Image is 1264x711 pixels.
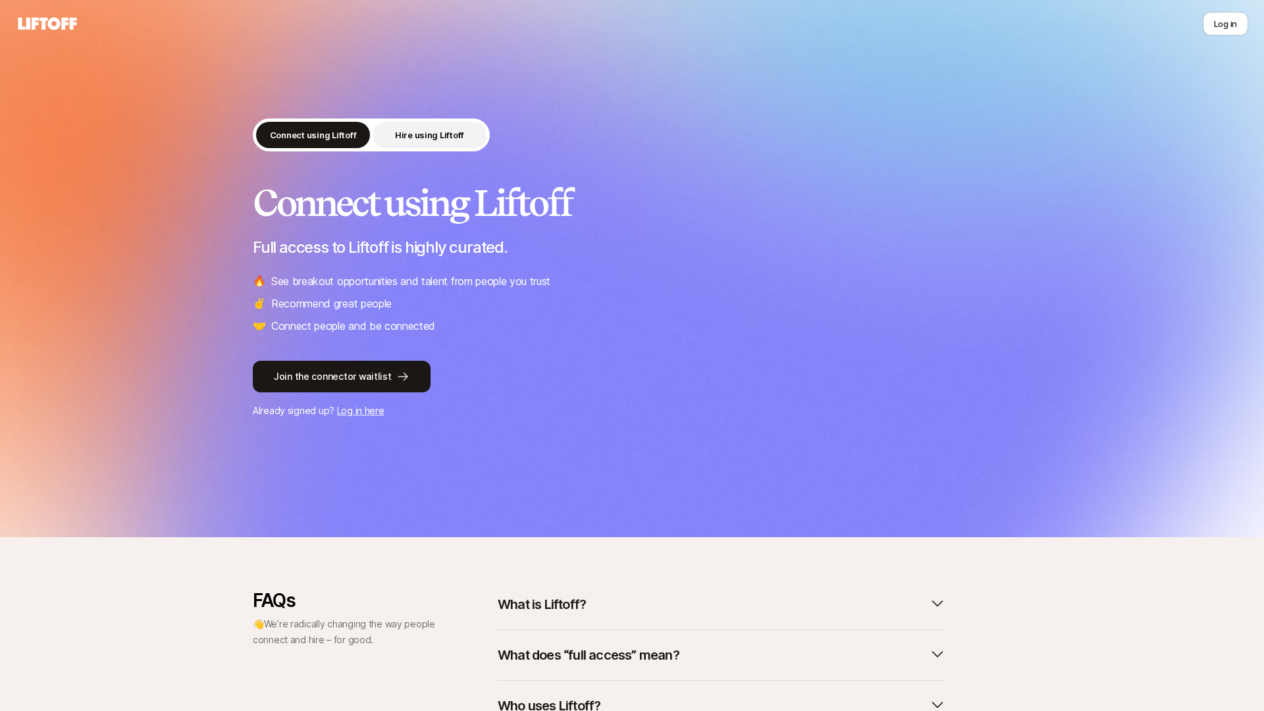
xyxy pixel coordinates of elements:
[271,317,435,334] p: Connect people and be connected
[498,641,945,670] button: What does “full access” mean?
[253,361,431,392] button: Join the connector waitlist
[253,238,1011,257] p: Full access to Liftoff is highly curated.
[253,616,437,648] p: 👋
[1203,12,1248,36] button: Log in
[271,273,550,290] p: See breakout opportunities and talent from people you trust
[253,273,266,290] span: 🔥
[271,295,392,312] p: Recommend great people
[253,618,435,645] span: We’re radically changing the way people connect and hire – for good.
[253,590,437,611] p: FAQs
[498,595,586,614] p: What is Liftoff?
[270,128,357,142] p: Connect using Liftoff
[253,295,266,312] span: ✌️
[395,128,464,142] p: Hire using Liftoff
[498,590,945,619] button: What is Liftoff?
[253,361,1011,392] a: Join the connector waitlist
[253,183,1011,223] h2: Connect using Liftoff
[253,403,1011,419] p: Already signed up?
[253,317,266,334] span: 🤝
[498,646,679,664] p: What does “full access” mean?
[337,405,384,416] a: Log in here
